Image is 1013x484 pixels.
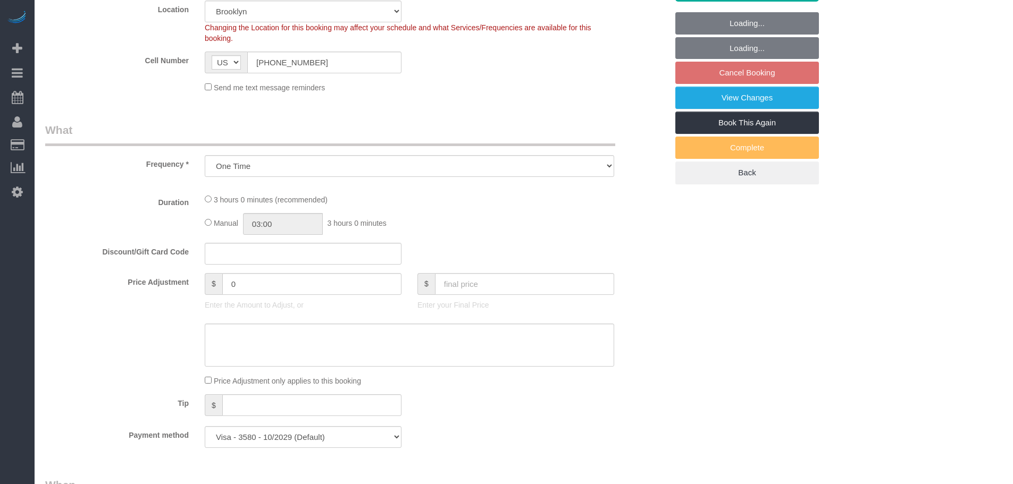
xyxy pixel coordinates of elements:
[214,219,238,227] span: Manual
[37,52,197,66] label: Cell Number
[37,155,197,169] label: Frequency *
[6,11,28,26] img: Automaid Logo
[37,426,197,440] label: Payment method
[37,193,197,208] label: Duration
[675,112,819,134] a: Book This Again
[675,87,819,109] a: View Changes
[675,162,819,184] a: Back
[214,377,361,385] span: Price Adjustment only applies to this booking
[37,243,197,257] label: Discount/Gift Card Code
[214,83,325,92] span: Send me text message reminders
[205,273,222,295] span: $
[214,196,328,204] span: 3 hours 0 minutes (recommended)
[37,273,197,287] label: Price Adjustment
[205,394,222,416] span: $
[417,273,435,295] span: $
[37,394,197,409] label: Tip
[37,1,197,15] label: Location
[247,52,401,73] input: Cell Number
[417,300,614,310] p: Enter your Final Price
[205,300,401,310] p: Enter the Amount to Adjust, or
[435,273,614,295] input: final price
[205,23,591,43] span: Changing the Location for this booking may affect your schedule and what Services/Frequencies are...
[328,219,387,227] span: 3 hours 0 minutes
[45,122,615,146] legend: What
